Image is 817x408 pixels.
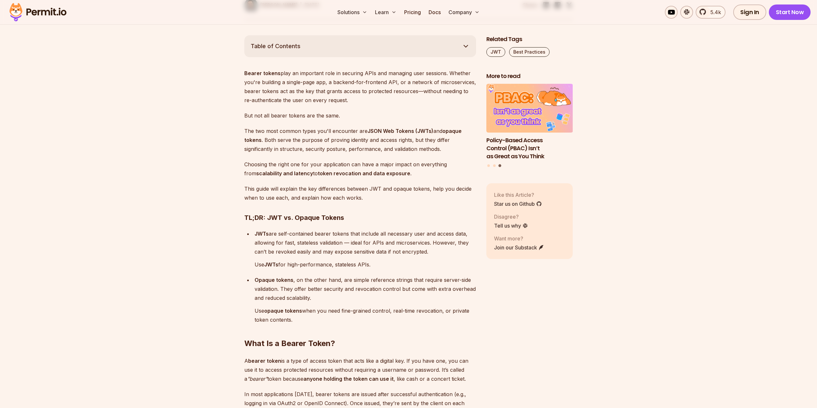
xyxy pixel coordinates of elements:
a: Sign In [733,4,766,20]
strong: scalability and latency [256,170,313,177]
div: Posts [486,84,573,168]
strong: opaque tokens [264,308,302,314]
p: Choosing the right one for your application can have a major impact on everything from to . [244,160,476,178]
a: JWT [486,47,505,57]
h2: Related Tags [486,35,573,43]
button: Table of Contents [244,35,476,57]
strong: token revocation and data exposure [318,170,410,177]
p: play an important role in securing APIs and managing user sessions. Whether you're building a sin... [244,69,476,105]
a: Start Now [769,4,811,20]
p: Use when you need fine-grained control, real-time revocation, or private token contents. [255,306,476,324]
a: Star us on Github [494,200,542,208]
em: "bearer" [247,376,267,382]
a: Policy-Based Access Control (PBAC) Isn’t as Great as You ThinkPolicy-Based Access Control (PBAC) ... [486,84,573,160]
strong: opaque tokens [244,128,462,143]
button: Go to slide 1 [487,164,490,167]
button: Solutions [335,6,370,19]
li: 3 of 3 [486,84,573,160]
img: Policy-Based Access Control (PBAC) Isn’t as Great as You Think [486,84,573,133]
p: are self-contained bearer tokens that include all necessary user and access data, allowing for fa... [255,229,476,256]
img: Permit logo [6,1,69,23]
p: But not all bearer tokens are the same. [244,111,476,120]
strong: JWTs [255,230,269,237]
button: Company [446,6,482,19]
span: 5.4k [707,8,721,16]
span: Table of Contents [251,42,300,51]
strong: JSON Web Tokens (JWTs) [368,128,433,134]
strong: JWTs [264,261,278,268]
p: Use for high-performance, stateless APIs. [255,260,476,269]
strong: anyone holding the token can use it [303,376,394,382]
p: , on the other hand, are simple reference strings that require server-side validation. They offer... [255,275,476,302]
strong: bearer token [248,358,281,364]
button: Learn [372,6,399,19]
h2: What Is a Bearer Token? [244,313,476,349]
strong: Opaque tokens [255,277,293,283]
h3: Policy-Based Access Control (PBAC) Isn’t as Great as You Think [486,136,573,160]
a: Best Practices [509,47,550,57]
strong: TL;DR: JWT vs. Opaque Tokens [244,214,344,221]
a: Docs [426,6,443,19]
button: Go to slide 3 [499,164,501,167]
p: Disagree? [494,213,528,221]
h2: More to read [486,72,573,80]
p: A is a type of access token that acts like a digital key. If you have one, you can use it to acce... [244,356,476,383]
a: Pricing [402,6,423,19]
button: Go to slide 2 [493,164,496,167]
p: This guide will explain the key differences between JWT and opaque tokens, help you decide when t... [244,184,476,202]
a: Tell us why [494,222,528,230]
p: Like this Article? [494,191,542,199]
p: Want more? [494,235,544,242]
p: The two most common types you'll encounter are and . Both serve the purpose of proving identity a... [244,126,476,153]
a: Join our Substack [494,244,544,251]
strong: Bearer tokens [244,70,281,76]
a: 5.4k [696,6,726,19]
